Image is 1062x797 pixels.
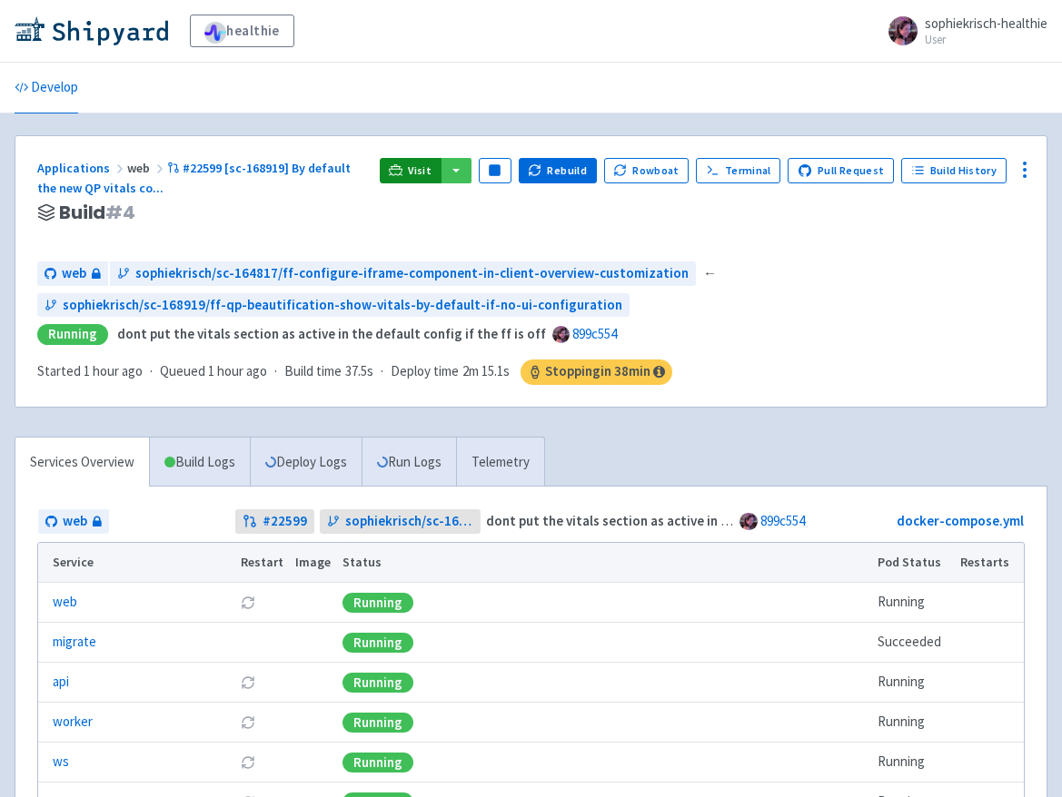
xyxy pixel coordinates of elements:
time: 1 hour ago [208,362,267,379]
a: Run Logs [362,438,456,487]
button: Pause [479,158,511,183]
a: #22599 [sc-168919] By default the new QP vitals co... [37,160,351,197]
a: Pull Request [788,158,894,183]
td: Running [872,663,955,703]
div: · · · [37,359,672,385]
a: worker [53,712,93,733]
td: Running [872,703,955,743]
a: Applications [37,160,127,176]
th: Service [38,543,235,583]
a: Visit [380,158,442,183]
td: Succeeded [872,623,955,663]
a: sophiekrisch/sc-164817/ff-configure-iframe-component-in-client-overview-customization [110,261,696,286]
span: Started [37,362,143,379]
a: api [53,672,69,693]
button: Rowboat [604,158,690,183]
a: Build History [901,158,1007,183]
span: Deploy time [391,361,459,382]
a: Telemetry [456,438,544,487]
a: migrate [53,632,96,653]
span: sophiekrisch/sc-168919/ff-qp-beautification-show-vitals-by-default-if-no-ui-configuration [63,295,622,316]
span: Build time [284,361,342,382]
div: Running [342,633,413,653]
a: Services Overview [15,438,149,487]
div: Running [342,713,413,733]
time: 1 hour ago [84,362,143,379]
div: Running [37,324,108,345]
th: Restarts [955,543,1024,583]
a: Develop [15,63,78,113]
span: web [63,511,87,532]
a: 899c554 [572,325,617,342]
a: sophiekrisch/sc-168919/ff-qp-beautification-show-vitals-by-default-if-no-ui-configuration [320,509,481,534]
span: 37.5s [345,361,373,382]
a: Build Logs [150,438,250,487]
a: docker-compose.yml [897,512,1024,529]
span: sophiekrisch/sc-164817/ff-configure-iframe-component-in-client-overview-customization [135,263,689,284]
button: Restart pod [241,595,255,610]
strong: dont put the vitals section as active in the default config if the ff is off [486,512,915,529]
div: Running [342,753,413,772]
a: healthie [190,15,294,47]
th: Pod Status [872,543,955,583]
span: web [127,160,167,176]
a: Deploy Logs [250,438,362,487]
a: #22599 [235,509,314,534]
a: ws [53,752,69,772]
td: Running [872,583,955,623]
span: web [62,263,86,284]
div: Running [342,673,413,693]
span: Stopping in 38 min [521,359,672,385]
a: sophiekrisch-healthie User [878,16,1047,45]
button: Restart pod [241,675,255,690]
th: Status [337,543,872,583]
a: sophiekrisch/sc-168919/ff-qp-beautification-show-vitals-by-default-if-no-ui-configuration [37,293,630,318]
span: #22599 [sc-168919] By default the new QP vitals co ... [37,160,351,197]
th: Image [290,543,337,583]
button: Restart pod [241,715,255,730]
button: Restart pod [241,755,255,770]
a: web [38,509,109,534]
a: web [37,261,108,286]
a: 899c554 [760,512,805,529]
span: Queued [160,362,267,379]
span: sophiekrisch/sc-168919/ff-qp-beautification-show-vitals-by-default-if-no-ui-configuration [345,511,473,532]
button: Rebuild [519,158,597,183]
span: Build [59,202,135,223]
strong: dont put the vitals section as active in the default config if the ff is off [117,325,546,342]
strong: # 22599 [263,511,307,532]
a: Terminal [696,158,780,183]
span: Visit [408,163,432,178]
td: Running [872,743,955,782]
th: Restart [235,543,290,583]
span: sophiekrisch-healthie [925,15,1047,32]
span: # 4 [105,200,135,225]
a: web [53,592,77,613]
div: Running [342,593,413,613]
span: ← [703,263,717,284]
small: User [925,34,1047,45]
span: 2m 15.1s [462,361,510,382]
img: Shipyard logo [15,16,168,45]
